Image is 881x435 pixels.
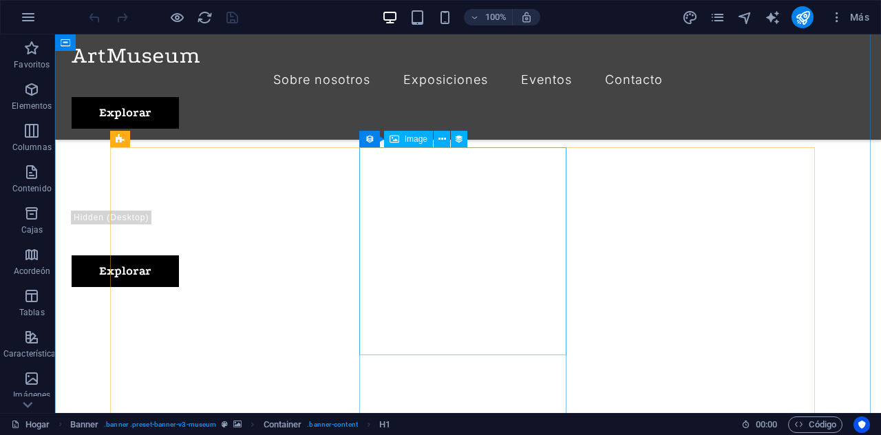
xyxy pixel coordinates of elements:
button: navegador [736,9,753,25]
span: Click to select. Double-click to edit [379,416,390,433]
nav: migaja de pan [70,416,390,433]
font: Columnas [12,142,52,152]
font: Favoritos [14,60,50,70]
i: Navegador [737,10,753,25]
button: diseño [681,9,698,25]
i: This element is a customizable preset [222,421,228,428]
font: Elementos [12,101,52,111]
button: publicar [792,6,814,28]
font: Contenido [12,184,52,193]
span: . banner .preset-banner-v3-museum [104,416,216,433]
button: Haga clic aquí para salir del modo de vista previa y continuar editando [169,9,185,25]
i: Páginas (Ctrl+Alt+S) [710,10,725,25]
span: Image [405,135,427,143]
i: Escritor de IA [765,10,781,25]
i: Diseño (Ctrl+Alt+Y) [682,10,698,25]
span: . banner-content [307,416,357,433]
button: Centrados en el usuario [853,416,870,433]
button: recargar [196,9,213,25]
a: Haga clic para cancelar la selección. Haga doble clic para abrir Páginas. [11,416,50,433]
font: Hogar [25,419,50,429]
font: Código [809,419,836,429]
font: 100% [485,12,507,22]
button: 100% [464,9,513,25]
font: Acordeón [14,266,50,276]
font: Características [3,349,61,359]
button: generador de texto [764,9,781,25]
i: Al cambiar el tamaño, se ajusta automáticamente el nivel de zoom para adaptarse al dispositivo el... [520,11,533,23]
button: Más [825,6,875,28]
font: Tablas [19,308,45,317]
font: Cajas [21,225,43,235]
font: Más [850,12,869,23]
font: Imágenes [13,390,50,400]
h6: Tiempo de sesión [741,416,778,433]
button: Código [788,416,842,433]
font: 00:00 [756,419,777,429]
i: Recargar página [197,10,213,25]
span: Click to select. Double-click to edit [70,416,99,433]
i: This element contains a background [233,421,242,428]
span: Click to select. Double-click to edit [264,416,302,433]
button: páginas [709,9,725,25]
i: Publicar [795,10,811,25]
